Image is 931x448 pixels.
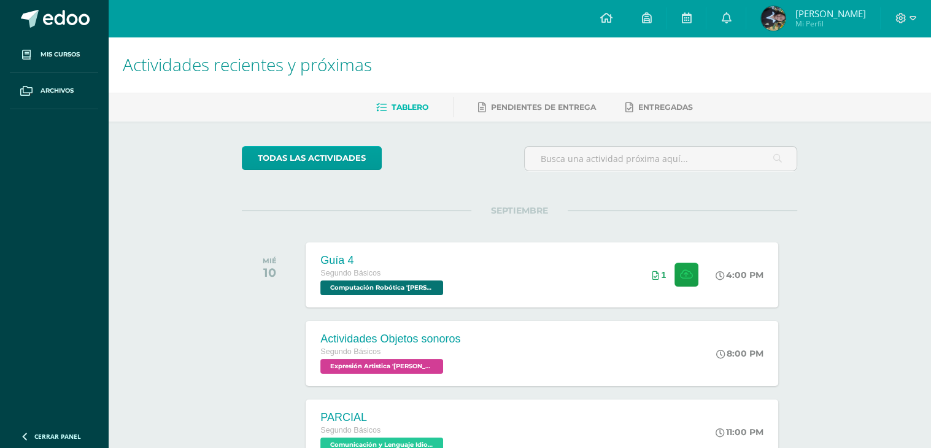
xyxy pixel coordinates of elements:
[376,98,428,117] a: Tablero
[795,7,865,20] span: [PERSON_NAME]
[320,333,460,346] div: Actividades Objetos sonoros
[320,269,381,277] span: Segundo Básicos
[638,102,693,112] span: Entregadas
[625,98,693,117] a: Entregadas
[320,254,446,267] div: Guía 4
[716,427,763,438] div: 11:00 PM
[320,359,443,374] span: Expresión Artistica 'Miguel Angel '
[652,270,666,280] div: Archivos entregados
[41,86,74,96] span: Archivos
[716,269,763,280] div: 4:00 PM
[525,147,797,171] input: Busca una actividad próxima aquí...
[10,37,98,73] a: Mis cursos
[320,280,443,295] span: Computación Robótica 'Miguel Angel'
[478,98,596,117] a: Pendientes de entrega
[491,102,596,112] span: Pendientes de entrega
[761,6,786,31] img: 9f492207840c88f326296e4ea64a22d4.png
[392,102,428,112] span: Tablero
[471,205,568,216] span: SEPTIEMBRE
[41,50,80,60] span: Mis cursos
[320,426,381,434] span: Segundo Básicos
[795,18,865,29] span: Mi Perfil
[661,270,666,280] span: 1
[242,146,382,170] a: todas las Actividades
[34,432,81,441] span: Cerrar panel
[320,411,446,424] div: PARCIAL
[716,348,763,359] div: 8:00 PM
[263,257,277,265] div: MIÉ
[10,73,98,109] a: Archivos
[320,347,381,356] span: Segundo Básicos
[123,53,372,76] span: Actividades recientes y próximas
[263,265,277,280] div: 10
